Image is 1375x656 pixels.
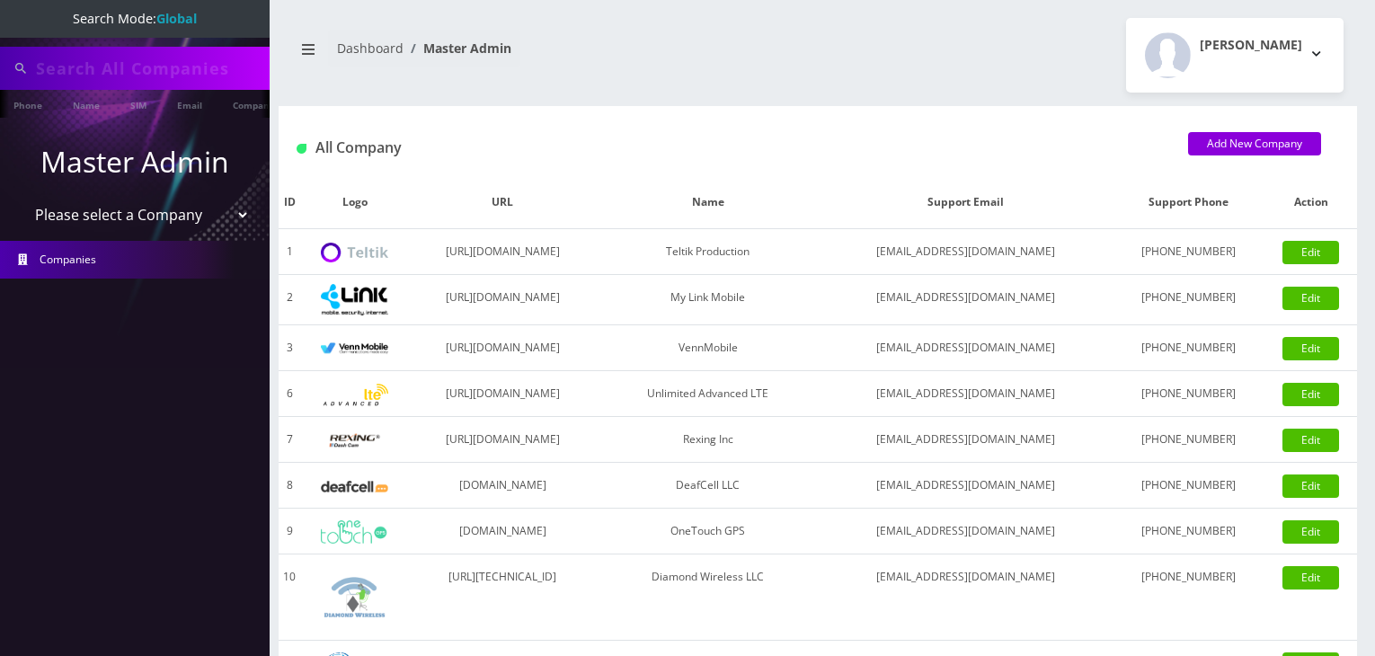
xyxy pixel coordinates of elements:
td: [PHONE_NUMBER] [1112,463,1265,509]
td: Teltik Production [596,229,821,275]
td: [URL][DOMAIN_NAME] [410,325,596,371]
td: 10 [279,554,300,641]
a: Edit [1282,383,1339,406]
h1: All Company [297,139,1161,156]
td: 7 [279,417,300,463]
td: [EMAIL_ADDRESS][DOMAIN_NAME] [821,417,1112,463]
a: Edit [1282,566,1339,590]
td: DeafCell LLC [596,463,821,509]
th: Support Phone [1112,176,1265,229]
input: Search All Companies [36,51,265,85]
td: [URL][DOMAIN_NAME] [410,229,596,275]
td: [PHONE_NUMBER] [1112,371,1265,417]
td: [URL][DOMAIN_NAME] [410,275,596,325]
td: [EMAIL_ADDRESS][DOMAIN_NAME] [821,371,1112,417]
td: [EMAIL_ADDRESS][DOMAIN_NAME] [821,463,1112,509]
td: 8 [279,463,300,509]
td: Unlimited Advanced LTE [596,371,821,417]
img: Unlimited Advanced LTE [321,384,388,406]
th: Name [596,176,821,229]
td: [URL][DOMAIN_NAME] [410,371,596,417]
img: DeafCell LLC [321,481,388,492]
img: All Company [297,144,306,154]
a: Edit [1282,337,1339,360]
td: [PHONE_NUMBER] [1112,417,1265,463]
a: Edit [1282,429,1339,452]
td: Rexing Inc [596,417,821,463]
a: Edit [1282,287,1339,310]
td: [URL][TECHNICAL_ID] [410,554,596,641]
td: My Link Mobile [596,275,821,325]
td: 2 [279,275,300,325]
th: Action [1264,176,1357,229]
td: [PHONE_NUMBER] [1112,554,1265,641]
li: Master Admin [404,39,511,58]
a: SIM [121,90,155,118]
th: Support Email [821,176,1112,229]
img: Rexing Inc [321,432,388,449]
td: [URL][DOMAIN_NAME] [410,417,596,463]
a: Phone [4,90,51,118]
td: Diamond Wireless LLC [596,554,821,641]
td: [DOMAIN_NAME] [410,463,596,509]
th: ID [279,176,300,229]
a: Dashboard [337,40,404,57]
a: Name [64,90,109,118]
a: Add New Company [1188,132,1321,155]
td: [PHONE_NUMBER] [1112,275,1265,325]
td: [EMAIL_ADDRESS][DOMAIN_NAME] [821,229,1112,275]
td: [EMAIL_ADDRESS][DOMAIN_NAME] [821,554,1112,641]
th: Logo [300,176,410,229]
h2: [PERSON_NAME] [1200,38,1302,53]
span: Companies [40,252,96,267]
a: Edit [1282,474,1339,498]
td: VennMobile [596,325,821,371]
strong: Global [156,10,197,27]
td: [DOMAIN_NAME] [410,509,596,554]
img: OneTouch GPS [321,520,388,544]
td: 1 [279,229,300,275]
td: [PHONE_NUMBER] [1112,509,1265,554]
td: [EMAIL_ADDRESS][DOMAIN_NAME] [821,275,1112,325]
a: Edit [1282,520,1339,544]
span: Search Mode: [73,10,197,27]
td: [PHONE_NUMBER] [1112,229,1265,275]
a: Company [224,90,284,118]
td: 9 [279,509,300,554]
button: [PERSON_NAME] [1126,18,1344,93]
img: My Link Mobile [321,284,388,315]
td: [EMAIL_ADDRESS][DOMAIN_NAME] [821,325,1112,371]
td: [PHONE_NUMBER] [1112,325,1265,371]
td: 3 [279,325,300,371]
a: Edit [1282,241,1339,264]
img: Teltik Production [321,243,388,263]
td: [EMAIL_ADDRESS][DOMAIN_NAME] [821,509,1112,554]
a: Email [168,90,211,118]
img: Diamond Wireless LLC [321,563,388,631]
td: 6 [279,371,300,417]
td: OneTouch GPS [596,509,821,554]
th: URL [410,176,596,229]
nav: breadcrumb [292,30,804,81]
img: VennMobile [321,342,388,355]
